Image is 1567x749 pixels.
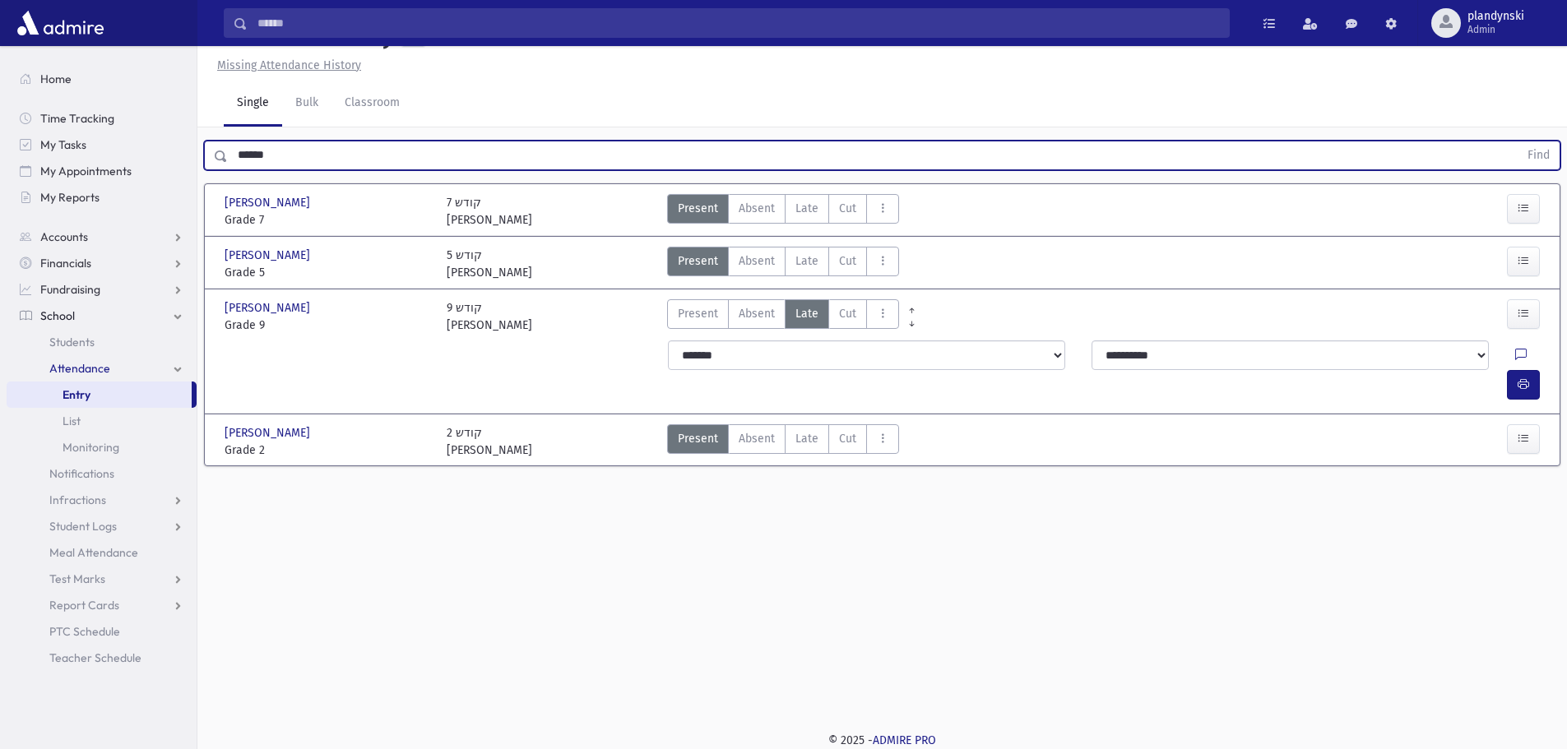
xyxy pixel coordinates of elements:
[49,571,105,586] span: Test Marks
[795,200,818,217] span: Late
[795,430,818,447] span: Late
[839,200,856,217] span: Cut
[795,305,818,322] span: Late
[49,519,117,534] span: Student Logs
[49,650,141,665] span: Teacher Schedule
[739,252,775,270] span: Absent
[678,200,718,217] span: Present
[839,430,856,447] span: Cut
[7,276,197,303] a: Fundraising
[795,252,818,270] span: Late
[7,132,197,158] a: My Tasks
[1518,141,1560,169] button: Find
[225,247,313,264] span: [PERSON_NAME]
[7,105,197,132] a: Time Tracking
[40,256,91,270] span: Financials
[7,513,197,539] a: Student Logs
[7,224,197,250] a: Accounts
[739,305,775,322] span: Absent
[63,414,81,428] span: List
[224,81,282,127] a: Single
[225,211,430,229] span: Grade 7
[40,190,100,205] span: My Reports
[7,329,197,355] a: Students
[217,58,361,72] u: Missing Attendance History
[7,158,197,184] a: My Appointments
[225,194,313,211] span: [PERSON_NAME]
[7,645,197,671] a: Teacher Schedule
[40,308,75,323] span: School
[40,164,132,178] span: My Appointments
[667,247,899,281] div: AttTypes
[447,194,532,229] div: 7 קודש [PERSON_NAME]
[40,111,114,126] span: Time Tracking
[49,545,138,560] span: Meal Attendance
[7,355,197,381] a: Attendance
[1467,23,1524,36] span: Admin
[7,434,197,460] a: Monitoring
[49,361,110,376] span: Attendance
[331,81,413,127] a: Classroom
[7,487,197,513] a: Infractions
[248,8,1229,38] input: Search
[225,442,430,459] span: Grade 2
[63,440,119,455] span: Monitoring
[13,7,108,39] img: AdmirePro
[7,566,197,592] a: Test Marks
[739,200,775,217] span: Absent
[7,184,197,210] a: My Reports
[40,282,100,297] span: Fundraising
[447,247,532,281] div: 5 קודש [PERSON_NAME]
[7,381,192,408] a: Entry
[224,732,1541,749] div: © 2025 -
[49,598,119,613] span: Report Cards
[667,299,899,334] div: AttTypes
[7,460,197,487] a: Notifications
[225,264,430,281] span: Grade 5
[211,58,361,72] a: Missing Attendance History
[739,430,775,447] span: Absent
[1467,10,1524,23] span: plandynski
[49,624,120,639] span: PTC Schedule
[678,430,718,447] span: Present
[667,194,899,229] div: AttTypes
[225,317,430,334] span: Grade 9
[839,252,856,270] span: Cut
[282,81,331,127] a: Bulk
[7,618,197,645] a: PTC Schedule
[49,466,114,481] span: Notifications
[7,592,197,618] a: Report Cards
[447,299,532,334] div: 9 קודש [PERSON_NAME]
[839,305,856,322] span: Cut
[225,299,313,317] span: [PERSON_NAME]
[667,424,899,459] div: AttTypes
[678,252,718,270] span: Present
[7,66,197,92] a: Home
[7,303,197,329] a: School
[678,305,718,322] span: Present
[7,250,197,276] a: Financials
[7,408,197,434] a: List
[49,492,106,507] span: Infractions
[40,229,88,244] span: Accounts
[447,424,532,459] div: 2 קודש [PERSON_NAME]
[63,387,90,402] span: Entry
[49,335,95,349] span: Students
[225,424,313,442] span: [PERSON_NAME]
[7,539,197,566] a: Meal Attendance
[40,137,86,152] span: My Tasks
[40,72,72,86] span: Home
